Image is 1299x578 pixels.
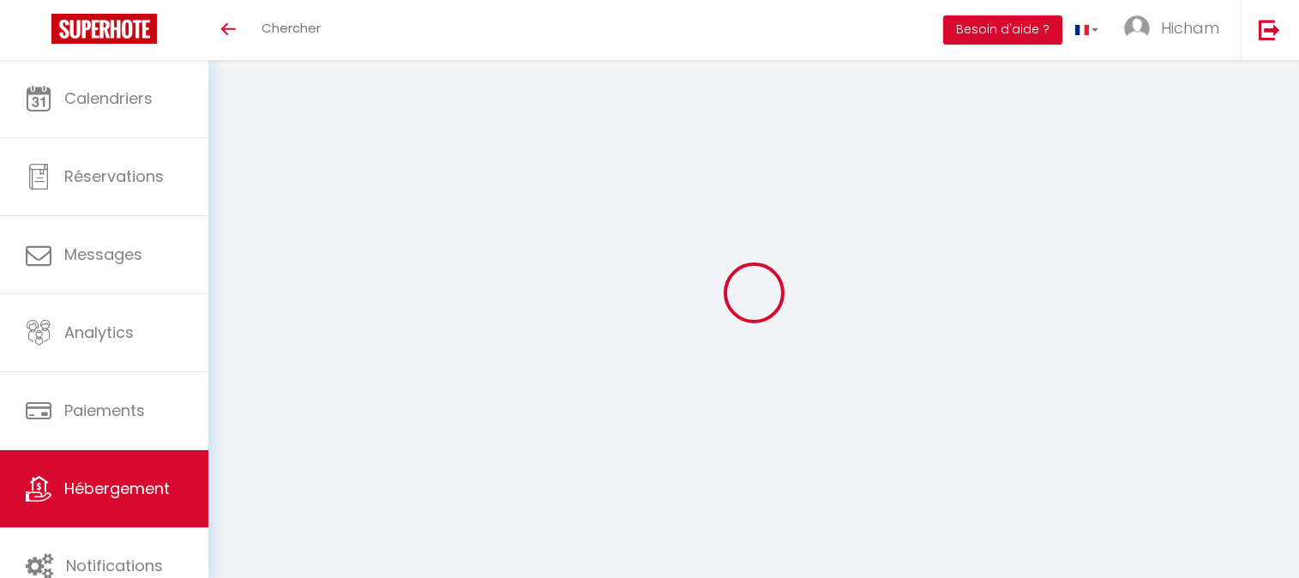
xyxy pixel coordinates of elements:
[64,478,170,499] span: Hébergement
[943,15,1062,45] button: Besoin d'aide ?
[66,555,163,576] span: Notifications
[64,166,164,187] span: Réservations
[1259,19,1280,40] img: logout
[1124,15,1150,41] img: ...
[64,87,153,109] span: Calendriers
[1161,17,1219,39] span: Hicham
[262,19,321,37] span: Chercher
[64,400,145,421] span: Paiements
[64,244,142,265] span: Messages
[51,14,157,44] img: Super Booking
[64,322,134,343] span: Analytics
